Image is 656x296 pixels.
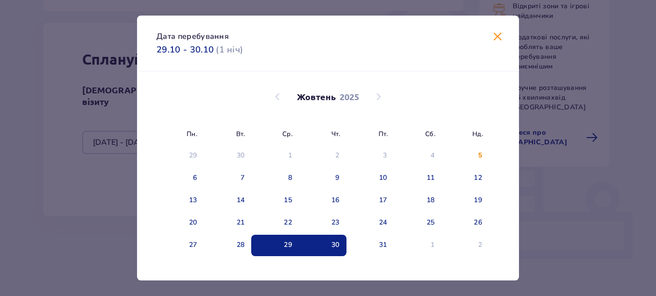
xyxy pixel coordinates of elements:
[425,130,435,139] small: Сб.
[379,218,387,227] div: 24
[156,44,214,55] p: 29.10 - 30.10
[236,130,245,139] small: Вт.
[297,91,336,103] p: Жовтень
[474,173,482,183] div: 12
[272,91,283,103] button: Попередній місяць
[299,212,346,234] td: 23
[340,91,359,103] p: 2025
[282,130,293,139] small: Ср.
[335,173,339,183] div: 9
[474,195,482,205] div: 19
[193,173,197,183] div: 6
[237,195,245,205] div: 14
[346,212,394,234] td: 24
[472,130,483,139] small: Нд.
[335,151,339,160] div: 2
[189,151,197,160] div: 29
[251,145,299,167] td: Дата недоступна. середа, 1 жовтня 2025 р.
[288,151,292,160] div: 1
[394,190,442,211] td: 18
[204,145,252,167] td: Дата недоступна. вівторок, 30 вересня 2025 р.
[331,218,340,227] div: 23
[251,168,299,189] td: 8
[204,235,252,256] td: 28
[346,145,394,167] td: Дата недоступна. п’ятниця, 3 жовтня 2025 р.
[216,44,243,55] p: ( 1 ніч )
[187,130,197,139] small: Пн.
[394,212,442,234] td: 25
[478,151,482,160] div: 5
[156,145,204,167] td: Дата недоступна. понеділок, 29 вересня 2025 р.
[441,235,489,256] td: 2
[251,190,299,211] td: 15
[346,190,394,211] td: 17
[284,240,292,250] div: 29
[441,145,489,167] td: 5
[299,190,346,211] td: 16
[346,235,394,256] td: 31
[379,240,387,250] div: 31
[427,195,435,205] div: 18
[394,235,442,256] td: 1
[331,130,340,139] small: Чт.
[492,31,503,43] button: Закрити
[251,212,299,234] td: 22
[284,218,292,227] div: 22
[441,168,489,189] td: 12
[241,173,244,183] div: 7
[331,195,340,205] div: 16
[204,190,252,211] td: 14
[237,240,245,250] div: 28
[383,151,387,160] div: 3
[204,212,252,234] td: 21
[156,190,204,211] td: 13
[237,151,245,160] div: 30
[299,235,346,256] td: Дата вибрана. четвер, 30 жовтня 2025 р.
[204,168,252,189] td: 7
[189,240,197,250] div: 27
[379,195,387,205] div: 17
[156,168,204,189] td: 6
[441,190,489,211] td: 19
[441,212,489,234] td: 26
[478,240,482,250] div: 2
[284,195,292,205] div: 15
[431,151,434,160] div: 4
[288,173,292,183] div: 8
[431,240,434,250] div: 1
[394,145,442,167] td: Дата недоступна. субота, 4 жовтня 2025 р.
[331,240,340,250] div: 30
[156,212,204,234] td: 20
[189,195,197,205] div: 13
[379,173,387,183] div: 10
[156,31,229,42] p: Дата перебування
[346,168,394,189] td: 10
[189,218,197,227] div: 20
[237,218,245,227] div: 21
[299,145,346,167] td: Дата недоступна. четвер, 2 жовтня 2025 р.
[156,235,204,256] td: 27
[394,168,442,189] td: 11
[373,91,384,103] button: Наступний місяць
[427,218,435,227] div: 25
[379,130,388,139] small: Пт.
[299,168,346,189] td: 9
[474,218,482,227] div: 26
[427,173,435,183] div: 11
[251,235,299,256] td: Дата вибрана. середа, 29 жовтня 2025 р.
